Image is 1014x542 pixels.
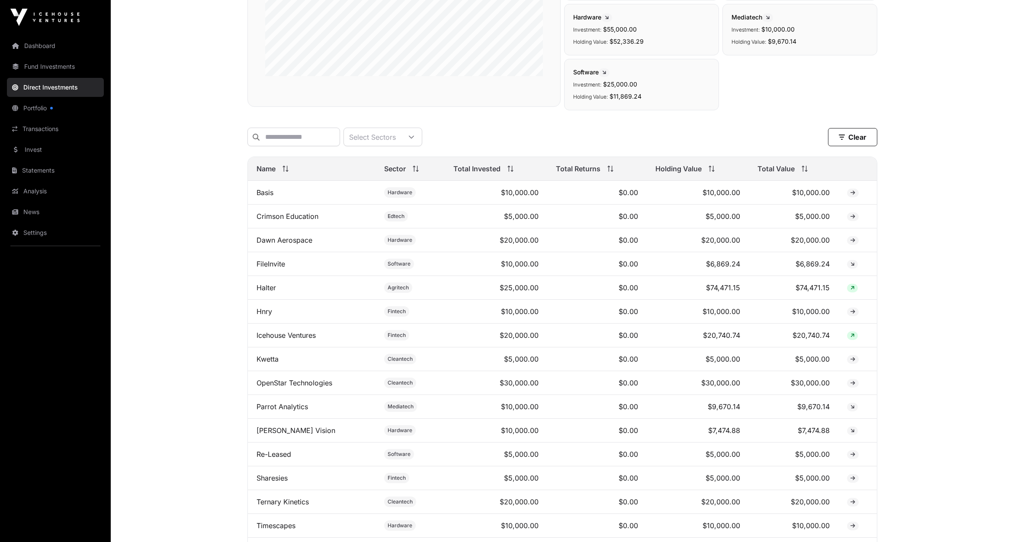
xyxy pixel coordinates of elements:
td: $0.00 [547,324,647,347]
td: $5,000.00 [749,205,838,228]
a: [PERSON_NAME] Vision [257,426,335,435]
td: $30,000.00 [647,371,748,395]
a: Parrot Analytics [257,402,308,411]
td: $10,000.00 [445,419,548,443]
a: Kwetta [257,355,279,363]
span: Investment: [573,81,601,88]
span: Investment: [732,26,760,33]
a: Invest [7,140,104,159]
td: $0.00 [547,490,647,514]
td: $20,000.00 [445,490,548,514]
td: $0.00 [547,181,647,205]
td: $0.00 [547,205,647,228]
span: Agritech [388,284,409,291]
a: Dashboard [7,36,104,55]
button: Clear [828,128,877,146]
td: $10,000.00 [445,300,548,324]
td: $0.00 [547,466,647,490]
td: $10,000.00 [445,252,548,276]
span: Mediatech [732,13,868,22]
td: $10,000.00 [647,300,748,324]
span: Total Value [757,164,795,174]
a: Hnry [257,307,272,316]
a: Halter [257,283,276,292]
td: $6,869.24 [749,252,838,276]
td: $0.00 [547,347,647,371]
td: $74,471.15 [749,276,838,300]
span: Software [388,451,411,458]
td: $30,000.00 [749,371,838,395]
a: Direct Investments [7,78,104,97]
span: Holding Value: [732,38,766,45]
td: $5,000.00 [445,443,548,466]
span: Hardware [388,427,412,434]
span: Software [573,68,710,77]
a: FileInvite [257,260,285,268]
div: Select Sectors [344,128,401,146]
td: $10,000.00 [445,514,548,538]
span: Cleantech [388,498,413,505]
span: Holding Value: [573,93,608,100]
td: $5,000.00 [647,443,748,466]
td: $0.00 [547,514,647,538]
iframe: Chat Widget [971,500,1014,542]
a: Icehouse Ventures [257,331,316,340]
a: Fund Investments [7,57,104,76]
td: $10,000.00 [749,300,838,324]
td: $9,670.14 [647,395,748,419]
td: $10,000.00 [647,514,748,538]
span: $9,670.14 [768,38,796,45]
td: $10,000.00 [647,181,748,205]
td: $10,000.00 [749,514,838,538]
a: Basis [257,188,273,197]
a: Analysis [7,182,104,201]
span: Edtech [388,213,404,220]
span: $55,000.00 [603,26,637,33]
span: Hardware [388,237,412,244]
td: $30,000.00 [445,371,548,395]
span: Cleantech [388,356,413,362]
td: $0.00 [547,252,647,276]
td: $20,740.74 [647,324,748,347]
td: $10,000.00 [445,181,548,205]
td: $5,000.00 [445,466,548,490]
td: $5,000.00 [647,205,748,228]
td: $74,471.15 [647,276,748,300]
td: $20,000.00 [749,490,838,514]
td: $0.00 [547,300,647,324]
a: Transactions [7,119,104,138]
td: $20,000.00 [445,228,548,252]
td: $0.00 [547,419,647,443]
td: $5,000.00 [749,466,838,490]
a: Statements [7,161,104,180]
span: Fintech [388,475,406,481]
span: Total Invested [453,164,501,174]
td: $0.00 [547,395,647,419]
span: Fintech [388,332,406,339]
span: Hardware [388,189,412,196]
a: News [7,202,104,221]
td: $20,000.00 [647,490,748,514]
td: $5,000.00 [445,205,548,228]
span: $25,000.00 [603,80,637,88]
td: $9,670.14 [749,395,838,419]
a: Ternary Kinetics [257,497,309,506]
td: $0.00 [547,228,647,252]
a: Dawn Aerospace [257,236,312,244]
a: Settings [7,223,104,242]
span: Hardware [573,13,710,22]
span: Cleantech [388,379,413,386]
a: Timescapes [257,521,295,530]
a: OpenStar Technologies [257,378,332,387]
td: $20,000.00 [647,228,748,252]
span: $11,869.24 [610,93,642,100]
td: $10,000.00 [749,181,838,205]
td: $5,000.00 [647,466,748,490]
td: $0.00 [547,443,647,466]
span: Hardware [388,522,412,529]
td: $20,000.00 [445,324,548,347]
span: Sector [384,164,406,174]
td: $0.00 [547,371,647,395]
a: Portfolio [7,99,104,118]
